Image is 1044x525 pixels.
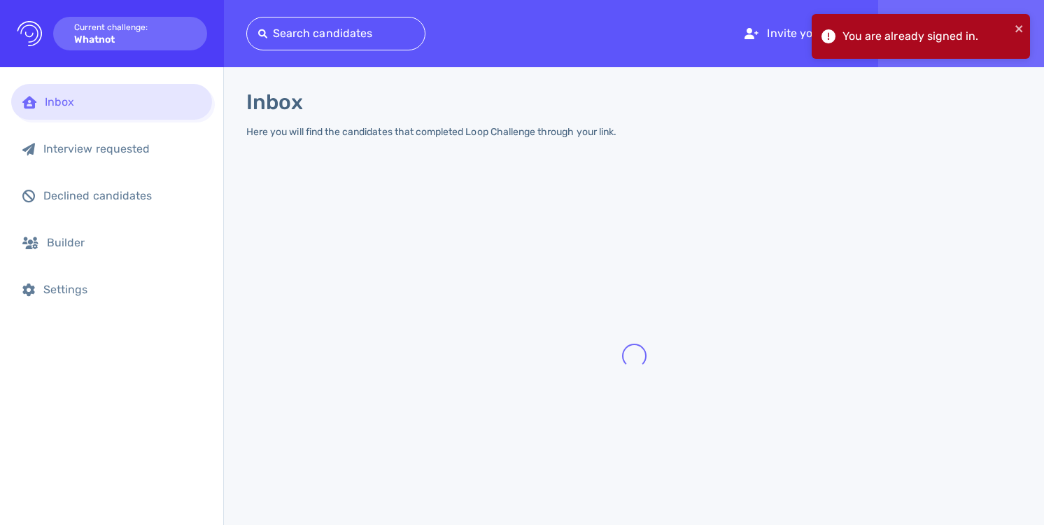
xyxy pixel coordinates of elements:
[47,236,201,249] div: Builder
[246,126,616,138] div: Here you will find the candidates that completed Loop Challenge through your link.
[43,142,201,155] div: Interview requested
[842,28,1010,45] div: You are already signed in.
[1015,20,1024,36] button: close
[43,283,201,296] div: Settings
[246,90,303,115] h1: Inbox
[45,95,201,108] div: Inbox
[43,189,201,202] div: Declined candidates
